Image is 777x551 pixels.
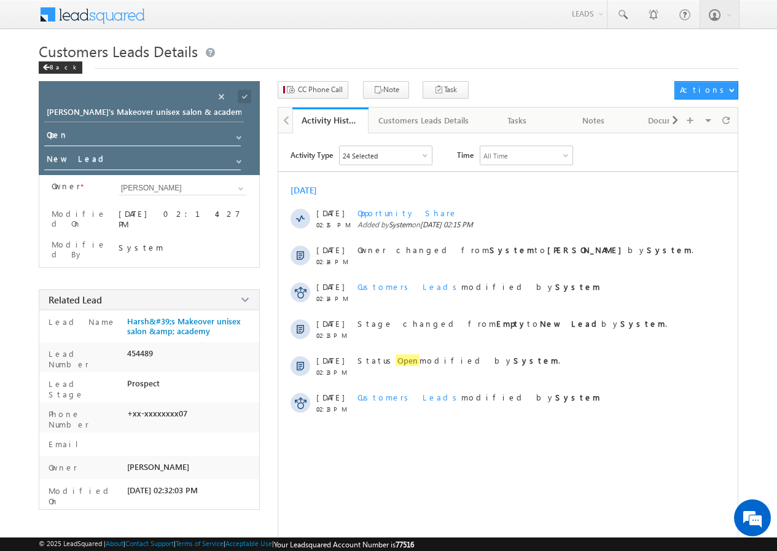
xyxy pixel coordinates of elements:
[39,41,198,61] span: Customers Leads Details
[125,539,174,547] a: Contact Support
[119,242,247,252] div: System
[556,107,632,133] a: Notes
[420,220,473,229] span: [DATE] 02:15 PM
[396,540,414,549] span: 77516
[547,244,628,255] strong: [PERSON_NAME]
[316,295,353,302] span: 02:14 PM
[45,378,122,399] label: Lead Stage
[230,128,245,141] a: Show All Items
[480,107,556,133] a: Tasks
[52,209,107,229] label: Modified On
[119,208,247,229] div: [DATE] 02:14:27 PM
[127,348,153,358] span: 454489
[52,240,107,259] label: Modified By
[302,114,359,126] div: Activity History
[316,208,344,218] span: [DATE]
[127,378,160,388] span: Prospect
[316,244,344,255] span: [DATE]
[316,318,344,329] span: [DATE]
[44,127,241,146] input: Status
[316,281,344,292] span: [DATE]
[49,294,102,306] span: Related Lead
[680,84,728,95] div: Actions
[357,354,560,366] span: Status modified by .
[343,152,378,160] div: 24 Selected
[230,152,245,165] a: Show All Items
[316,258,353,265] span: 02:14 PM
[632,107,708,133] a: Documents
[127,462,189,472] span: [PERSON_NAME]
[483,152,508,160] div: All Time
[232,182,247,195] a: Show All Items
[176,539,224,547] a: Terms of Service
[357,392,461,402] span: Customers Leads
[52,181,80,191] label: Owner
[292,107,369,132] li: Activity History
[357,220,715,229] span: Added by on
[389,220,412,229] span: System
[44,151,241,170] input: Stage
[555,392,600,402] strong: System
[316,332,353,339] span: 02:13 PM
[316,369,353,376] span: 02:13 PM
[274,540,414,549] span: Your Leadsquared Account Number is
[316,392,344,402] span: [DATE]
[496,318,527,329] strong: Empty
[298,84,343,95] span: CC Phone Call
[106,539,123,547] a: About
[357,281,600,292] span: modified by
[45,348,122,369] label: Lead Number
[292,107,369,133] a: Activity History
[127,316,253,336] a: Harsh&#39;s Makeover unisex salon &amp; academy
[642,113,697,128] div: Documents
[39,539,414,549] span: © 2025 LeadSquared | | | | |
[357,244,693,255] span: Owner changed from to by .
[396,354,420,366] span: Open
[363,81,409,99] button: Note
[620,318,665,329] strong: System
[357,318,667,329] span: Stage changed from to by .
[513,355,558,365] strong: System
[127,408,187,418] span: +xx-xxxxxxxx07
[340,146,432,165] div: Owner Changed,Status Changed,Stage Changed,Source Changed,Notes & 19 more..
[540,318,601,329] strong: New Lead
[225,539,272,547] a: Acceptable Use
[647,244,692,255] strong: System
[378,113,469,128] div: Customers Leads Details
[490,113,545,128] div: Tasks
[44,105,244,122] input: Opportunity Name Opportunity Name
[291,146,333,164] span: Activity Type
[423,81,469,99] button: Task
[357,281,461,292] span: Customers Leads
[127,485,198,495] span: [DATE] 02:32:03 PM
[45,462,77,472] label: Owner
[357,392,600,402] span: modified by
[316,221,353,229] span: 02:15 PM
[45,316,116,327] label: Lead Name
[45,485,122,506] label: Modified On
[291,184,330,196] div: [DATE]
[316,405,353,413] span: 02:13 PM
[555,281,600,292] strong: System
[357,208,458,218] span: Opportunity Share
[45,408,122,429] label: Phone Number
[490,244,534,255] strong: System
[457,146,474,164] span: Time
[278,81,348,99] button: CC Phone Call
[119,181,247,195] input: Type to Search
[316,355,344,365] span: [DATE]
[566,113,621,128] div: Notes
[39,61,82,74] div: Back
[369,107,480,133] a: Customers Leads Details
[45,439,88,449] label: Email
[674,81,738,100] button: Actions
